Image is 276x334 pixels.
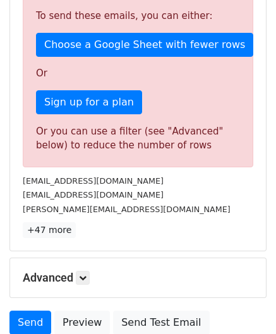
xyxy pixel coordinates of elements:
a: +47 more [23,222,76,238]
p: To send these emails, you can either: [36,9,240,23]
div: Or you can use a filter (see "Advanced" below) to reduce the number of rows [36,124,240,153]
h5: Advanced [23,271,253,285]
iframe: Chat Widget [213,273,276,334]
a: Sign up for a plan [36,90,142,114]
small: [EMAIL_ADDRESS][DOMAIN_NAME] [23,190,164,200]
a: Choose a Google Sheet with fewer rows [36,33,253,57]
small: [EMAIL_ADDRESS][DOMAIN_NAME] [23,176,164,186]
p: Or [36,67,240,80]
small: [PERSON_NAME][EMAIL_ADDRESS][DOMAIN_NAME] [23,205,231,214]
